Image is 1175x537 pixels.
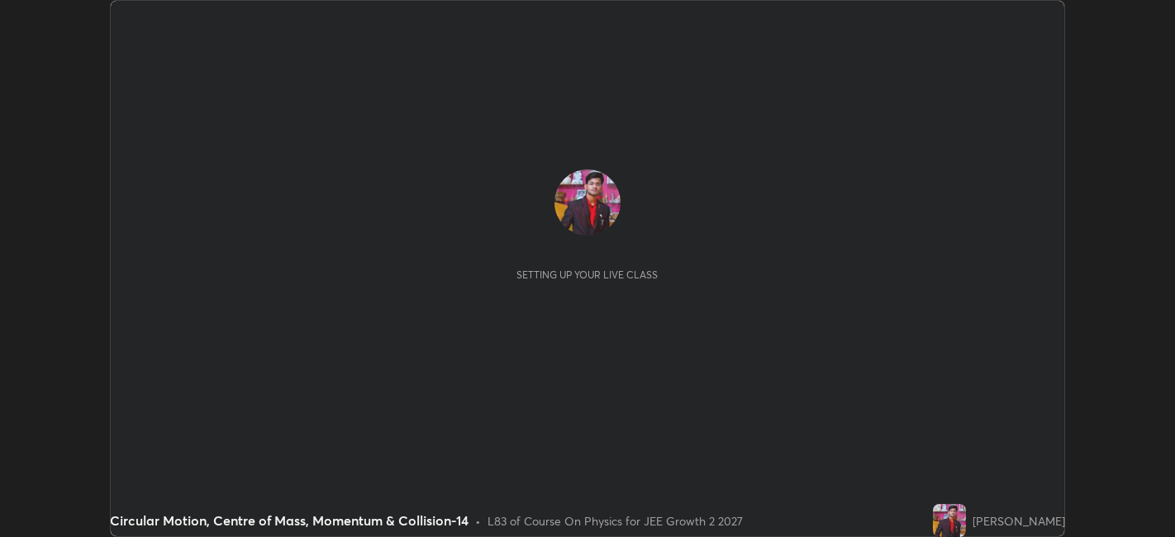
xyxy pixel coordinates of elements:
[516,268,658,281] div: Setting up your live class
[110,511,469,530] div: Circular Motion, Centre of Mass, Momentum & Collision-14
[933,504,966,537] img: 62741a6fc56e4321a437aeefe8689af7.22033213_3
[488,512,743,530] div: L83 of Course On Physics for JEE Growth 2 2027
[973,512,1065,530] div: [PERSON_NAME]
[475,512,481,530] div: •
[554,169,621,235] img: 62741a6fc56e4321a437aeefe8689af7.22033213_3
